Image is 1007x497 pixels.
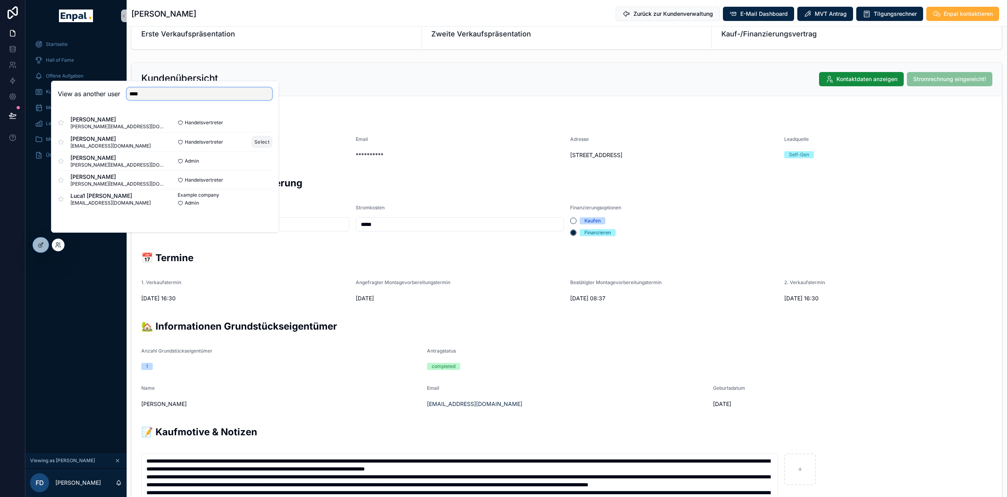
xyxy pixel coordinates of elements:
[784,279,825,285] span: 2. Verkaufstermin
[789,151,809,158] div: Self-Gen
[356,279,450,285] span: Angefragter Montagevorbereitungstermin
[70,173,165,181] span: [PERSON_NAME]
[46,57,74,63] span: Hall of Fame
[70,192,151,200] span: Luca1 [PERSON_NAME]
[131,8,196,19] h1: [PERSON_NAME]
[584,229,611,236] div: Finanzieren
[356,294,564,302] span: [DATE]
[55,479,101,487] p: [PERSON_NAME]
[141,400,421,408] span: [PERSON_NAME]
[874,10,917,18] span: Tilgungsrechner
[633,10,713,18] span: Zurück zur Kundenverwaltung
[141,320,992,333] h2: 🏡 Informationen Grundstückseigentümer
[427,400,522,408] a: [EMAIL_ADDRESS][DOMAIN_NAME]
[70,200,151,206] span: [EMAIL_ADDRESS][DOMAIN_NAME]
[570,151,778,159] span: [STREET_ADDRESS]
[70,116,165,123] span: [PERSON_NAME]
[30,457,95,464] span: Viewing as [PERSON_NAME]
[185,158,199,164] span: Admin
[185,139,223,145] span: Handelsvertreter
[926,7,999,21] button: Enpal kontaktieren
[944,10,993,18] span: Enpal kontaktieren
[46,120,76,127] span: Lead anlegen
[59,9,93,22] img: App logo
[46,73,83,79] span: Offene Aufgaben
[784,294,992,302] span: [DATE] 16:30
[70,162,165,168] span: [PERSON_NAME][EMAIL_ADDRESS][DOMAIN_NAME]
[70,143,151,149] span: [EMAIL_ADDRESS][DOMAIN_NAME]
[46,41,68,47] span: Startseite
[30,101,122,115] a: Mein Kalender
[36,478,44,488] span: FD
[141,72,218,85] h2: Kundenübersicht
[141,108,992,121] h2: Persönliche Informationen
[185,120,223,126] span: Handelsvertreter
[570,279,662,285] span: Bestätigter Montagevorbereitungstermin
[185,177,223,183] span: Handelsvertreter
[570,205,621,211] span: Finanzierungsoptionen
[46,136,90,142] span: Muster-Dokumente
[432,363,455,370] div: completed
[141,348,212,354] span: Anzahl Grundstückseigentümer
[721,28,992,40] span: Kauf-/Finanzierungsvertrag
[25,32,127,173] div: scrollable content
[570,294,778,302] span: [DATE] 08:37
[46,152,69,158] span: Über mich
[70,135,151,143] span: [PERSON_NAME]
[723,7,794,21] button: E-Mail Dashboard
[856,7,923,21] button: Tilgungsrechner
[146,363,148,370] div: 1
[141,294,349,302] span: [DATE] 16:30
[431,28,702,40] span: Zweite Verkaufspräsentation
[70,123,165,130] span: [PERSON_NAME][EMAIL_ADDRESS][DOMAIN_NAME]
[427,348,456,354] span: Antragstatus
[141,176,992,190] h2: 🔋 Energieprofil & 💰 Finanzierung
[70,154,165,162] span: [PERSON_NAME]
[713,385,745,391] span: Geburtsdatum
[836,75,897,83] span: Kontaktdaten anzeigen
[30,85,122,99] a: Kundenverwaltung
[356,136,368,142] span: Email
[427,385,439,391] span: Email
[30,132,122,146] a: Muster-Dokumente
[784,136,809,142] span: Leadquelle
[30,53,122,67] a: Hall of Fame
[356,205,385,211] span: Stromkosten
[252,136,272,148] button: Select
[46,89,88,95] span: Kundenverwaltung
[141,251,992,264] h2: 📅 Termine
[141,28,412,40] span: Erste Verkaufspräsentation
[797,7,853,21] button: MVT Antrag
[70,181,165,187] span: [PERSON_NAME][EMAIL_ADDRESS][DOMAIN_NAME]
[58,89,120,99] h2: View as another user
[141,425,992,438] h2: 📝 Kaufmotive & Notizen
[815,10,847,18] span: MVT Antrag
[185,200,199,206] span: Admin
[30,69,122,83] a: Offene Aufgaben
[46,104,78,111] span: Mein Kalender
[570,136,589,142] span: Adresse
[30,148,122,162] a: Über mich
[584,217,601,224] div: Kaufen
[30,116,122,131] a: Lead anlegen
[30,37,122,51] a: Startseite
[141,385,155,391] span: Name
[819,72,904,86] button: Kontaktdaten anzeigen
[141,279,181,285] span: 1. Verkaufstermin
[616,7,720,21] button: Zurück zur Kundenverwaltung
[740,10,788,18] span: E-Mail Dashboard
[713,400,992,408] span: [DATE]
[178,192,219,198] span: Example company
